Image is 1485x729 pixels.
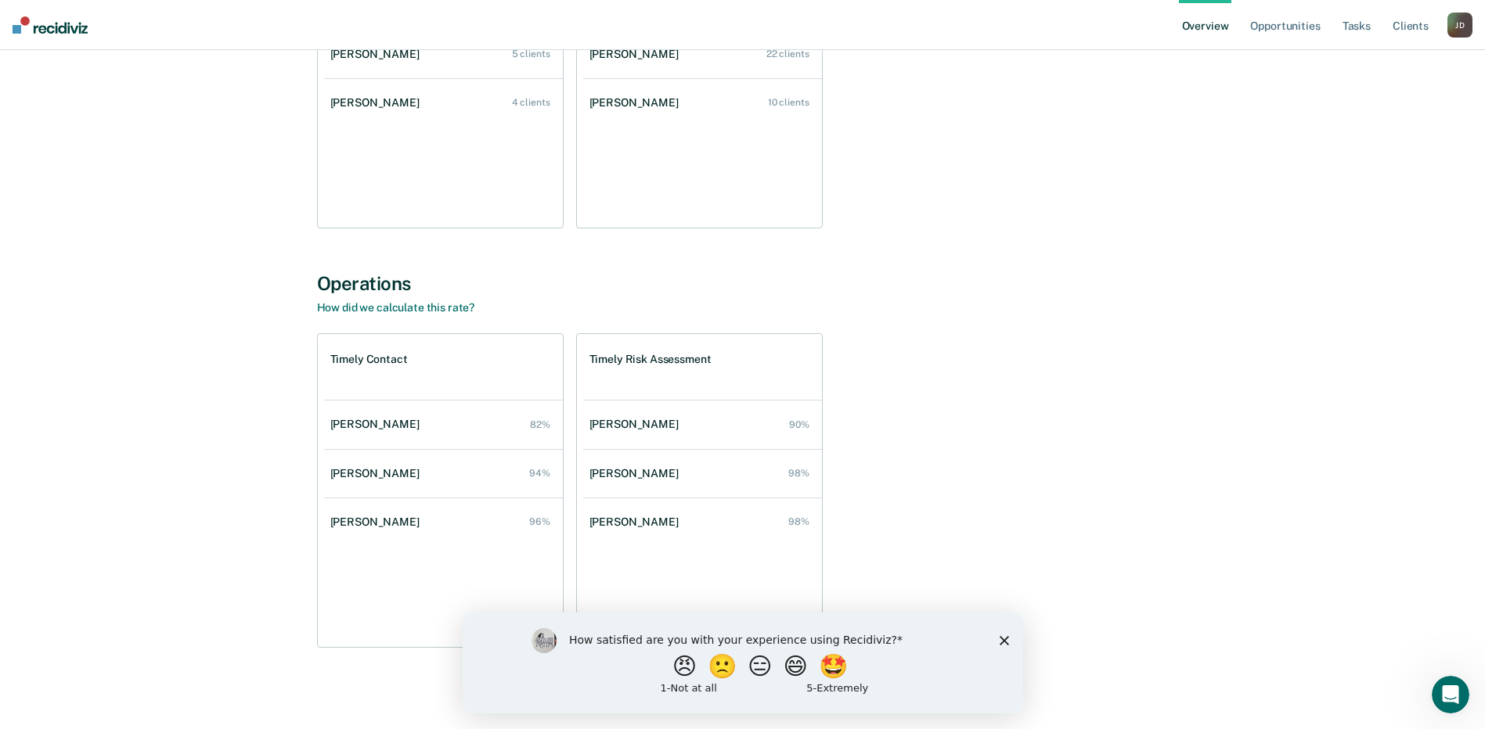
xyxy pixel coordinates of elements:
[330,418,426,431] div: [PERSON_NAME]
[583,32,822,77] a: [PERSON_NAME] 22 clients
[583,402,822,447] a: [PERSON_NAME] 90%
[317,272,1169,295] div: Operations
[324,81,563,125] a: [PERSON_NAME] 4 clients
[330,96,426,110] div: [PERSON_NAME]
[512,48,550,59] div: 5 clients
[317,301,475,314] a: How did we calculate this rate?
[589,467,685,480] div: [PERSON_NAME]
[512,97,550,108] div: 4 clients
[583,81,822,125] a: [PERSON_NAME] 10 clients
[1432,676,1469,713] iframe: Intercom live chat
[1447,13,1472,38] button: JD
[330,467,426,480] div: [PERSON_NAME]
[788,468,809,479] div: 98%
[529,468,550,479] div: 94%
[530,419,550,430] div: 82%
[330,353,408,366] h1: Timely Contact
[768,97,809,108] div: 10 clients
[583,451,822,496] a: [PERSON_NAME] 98%
[324,451,563,496] a: [PERSON_NAME] 94%
[1447,13,1472,38] div: J D
[324,402,563,447] a: [PERSON_NAME] 82%
[330,48,426,61] div: [PERSON_NAME]
[589,353,712,366] h1: Timely Risk Assessment
[330,515,426,529] div: [PERSON_NAME]
[583,500,822,544] a: [PERSON_NAME] 98%
[766,48,809,59] div: 22 clients
[324,500,563,544] a: [PERSON_NAME] 96%
[324,32,563,77] a: [PERSON_NAME] 5 clients
[788,516,809,527] div: 98%
[463,612,1023,713] iframe: Survey by Kim from Recidiviz
[789,419,809,430] div: 90%
[589,515,685,529] div: [PERSON_NAME]
[589,96,685,110] div: [PERSON_NAME]
[589,48,685,61] div: [PERSON_NAME]
[589,418,685,431] div: [PERSON_NAME]
[13,16,88,34] img: Recidiviz
[529,516,550,527] div: 96%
